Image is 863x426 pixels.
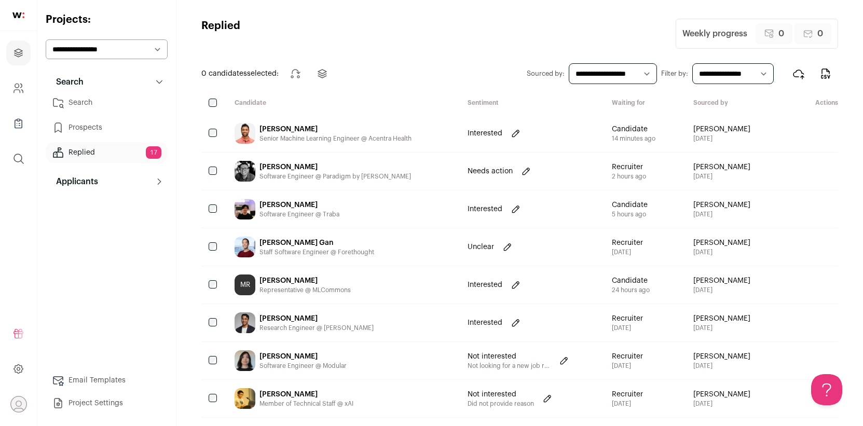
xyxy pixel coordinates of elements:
[612,313,643,324] span: Recruiter
[612,124,655,134] span: Candidate
[468,242,494,252] p: Unclear
[612,172,646,181] div: 2 hours ago
[259,162,411,172] div: [PERSON_NAME]
[685,99,780,108] div: Sourced by
[46,142,168,163] a: Replied17
[811,374,842,405] iframe: Help Scout Beacon - Open
[235,274,255,295] div: MR
[259,400,353,408] div: Member of Technical Staff @ xAI
[259,238,374,248] div: [PERSON_NAME] Gan
[259,324,374,332] div: Research Engineer @ [PERSON_NAME]
[235,388,255,409] img: 40516d1eed1edbd38c7bf1dabc0c225c73660ff8f63872d0a6a9a19ca995b450
[682,28,747,40] div: Weekly progress
[201,68,279,79] span: selected:
[612,400,643,408] div: [DATE]
[693,238,750,248] span: [PERSON_NAME]
[259,276,351,286] div: [PERSON_NAME]
[46,12,168,27] h2: Projects:
[259,134,412,143] div: Senior Machine Learning Engineer @ Acentra Health
[612,362,643,370] div: [DATE]
[612,238,643,248] span: Recruiter
[259,200,339,210] div: [PERSON_NAME]
[780,99,838,108] div: Actions
[693,200,750,210] span: [PERSON_NAME]
[612,389,643,400] span: Recruiter
[459,99,603,108] div: Sentiment
[226,99,459,108] div: Candidate
[259,124,412,134] div: [PERSON_NAME]
[146,146,161,159] span: 17
[786,61,811,86] button: Export to ATS
[6,40,31,65] a: Projects
[612,351,643,362] span: Recruiter
[10,396,27,413] button: Open dropdown
[46,92,168,113] a: Search
[693,400,750,408] span: [DATE]
[693,172,750,181] span: [DATE]
[201,70,247,77] span: 0 candidates
[468,362,551,370] p: Not looking for a new job right now
[661,70,688,78] label: Filter by:
[612,200,648,210] span: Candidate
[468,204,502,214] p: Interested
[693,286,750,294] span: [DATE]
[693,351,750,362] span: [PERSON_NAME]
[46,370,168,391] a: Email Templates
[46,72,168,92] button: Search
[693,389,750,400] span: [PERSON_NAME]
[527,70,565,78] label: Sourced by:
[259,172,411,181] div: Software Engineer @ Paradigm by [PERSON_NAME]
[46,171,168,192] button: Applicants
[259,362,347,370] div: Software Engineer @ Modular
[235,161,255,182] img: 44277d32ba1ebda93dc12a0373ea63dae518d53db2d25b2509cb146212fa18ef.jpg
[235,123,255,144] img: 25d3e14e56dc912aeebf2d576077fe78b50d138626ca3ff85ba39ca6ed0ca71e
[50,175,98,188] p: Applicants
[693,162,750,172] span: [PERSON_NAME]
[235,199,255,219] img: 65fdf1ab8c8aef9c3e5b03fab2652c6898f2f736b203c0349e6982e705ff4733
[46,393,168,414] a: Project Settings
[259,286,351,294] div: Representative @ MLCommons
[693,362,750,370] span: [DATE]
[259,248,374,256] div: Staff Software Engineer @ Forethought
[693,134,750,143] span: [DATE]
[259,351,347,362] div: [PERSON_NAME]
[468,400,534,408] p: Did not provide reason
[235,312,255,333] img: f33602c0256cb504be2a9fe48fb9a761f6ab51198f29575d175ac8dcb8d36933
[468,389,534,400] p: Not interested
[612,210,648,218] div: 5 hours ago
[259,389,353,400] div: [PERSON_NAME]
[612,276,650,286] span: Candidate
[612,162,646,172] span: Recruiter
[6,111,31,136] a: Company Lists
[6,76,31,101] a: Company and ATS Settings
[612,134,655,143] div: 14 minutes ago
[468,280,502,290] p: Interested
[612,248,643,256] div: [DATE]
[235,237,255,257] img: a9b0e15cd543acd3252e957b3ba88e30a1c61a6117a02ace11dc49693f157209
[693,313,750,324] span: [PERSON_NAME]
[235,350,255,371] img: 5486abee96186d650cebd36e4db1c07c332954be7f7b1d49709d401f95ea3616
[612,324,643,332] div: [DATE]
[778,28,784,40] span: 0
[693,124,750,134] span: [PERSON_NAME]
[468,128,502,139] p: Interested
[468,318,502,328] p: Interested
[46,117,168,138] a: Prospects
[201,19,240,49] h1: Replied
[259,210,339,218] div: Software Engineer @ Traba
[693,276,750,286] span: [PERSON_NAME]
[468,351,551,362] p: Not interested
[693,210,750,218] span: [DATE]
[604,99,685,108] div: Waiting for
[693,324,750,332] span: [DATE]
[813,61,838,86] button: Export to CSV
[468,166,513,176] p: Needs action
[612,286,650,294] div: 24 hours ago
[12,12,24,18] img: wellfound-shorthand-0d5821cbd27db2630d0214b213865d53afaa358527fdda9d0ea32b1df1b89c2c.svg
[259,313,374,324] div: [PERSON_NAME]
[817,28,823,40] span: 0
[693,248,750,256] span: [DATE]
[50,76,84,88] p: Search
